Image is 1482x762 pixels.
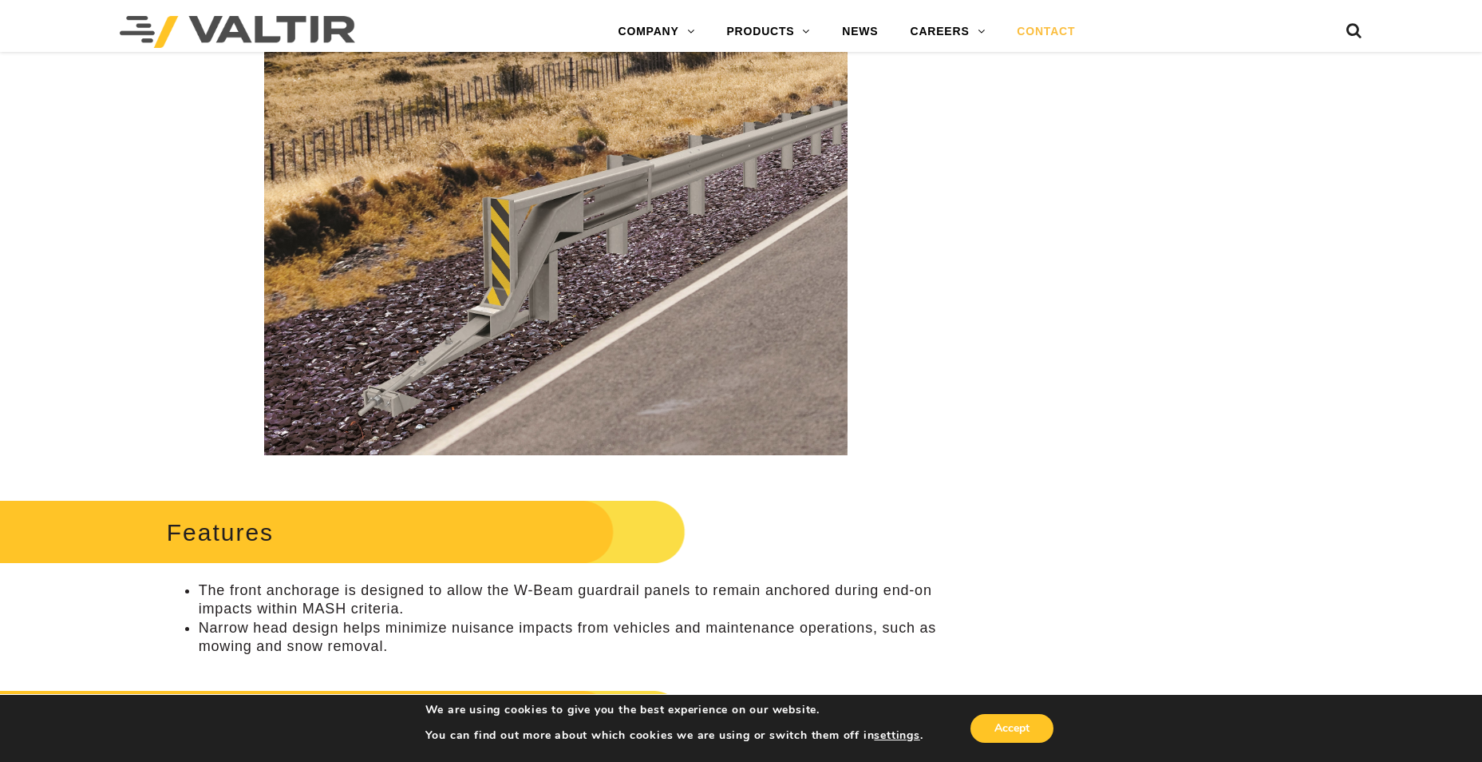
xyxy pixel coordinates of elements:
a: NEWS [826,16,894,48]
button: Accept [970,714,1053,743]
a: COMPANY [603,16,711,48]
li: Narrow head design helps minimize nuisance impacts from vehicles and maintenance operations, such... [199,619,945,657]
p: You can find out more about which cookies we are using or switch them off in . [425,728,923,743]
a: CAREERS [894,16,1001,48]
button: settings [874,728,919,743]
p: We are using cookies to give you the best experience on our website. [425,703,923,717]
li: The front anchorage is designed to allow the W-Beam guardrail panels to remain anchored during en... [199,581,945,619]
img: Valtir [120,16,355,48]
a: CONTACT [1001,16,1091,48]
a: PRODUCTS [710,16,826,48]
